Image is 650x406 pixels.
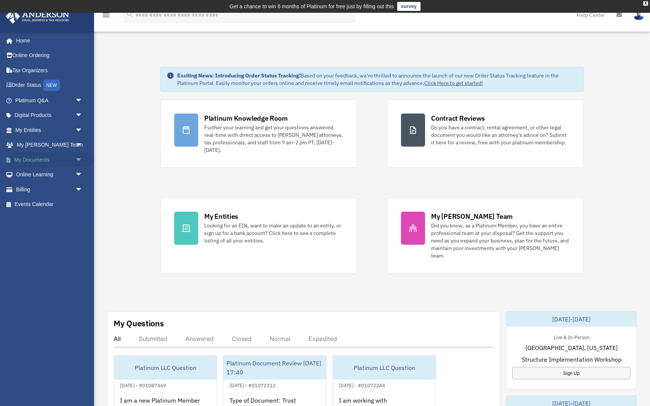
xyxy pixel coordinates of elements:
[525,343,618,352] span: [GEOGRAPHIC_DATA], [US_STATE]
[114,335,121,342] div: All
[5,78,94,93] a: Order StatusNEW
[114,318,164,329] div: My Questions
[75,123,90,138] span: arrow_drop_down
[204,212,238,221] div: My Entities
[431,114,485,123] div: Contract Reviews
[75,167,90,183] span: arrow_drop_down
[5,123,94,138] a: My Entitiesarrow_drop_down
[223,356,326,380] div: Platinum Document Review [DATE] 17:40
[75,182,90,197] span: arrow_drop_down
[512,367,630,379] a: Sign Up
[424,80,483,86] a: Click Here to get started!
[126,10,134,18] i: search
[229,2,394,11] div: Get a chance to win 6 months of Platinum for free just by filling out this
[387,100,584,168] a: Contract Reviews Do you have a contract, rental agreement, or other legal document you would like...
[75,138,90,153] span: arrow_drop_down
[5,138,94,153] a: My [PERSON_NAME] Teamarrow_drop_down
[633,9,644,20] img: User Pic
[431,124,570,146] div: Do you have a contract, rental agreement, or other legal document you would like an attorney's ad...
[204,222,343,244] div: Looking for an EIN, want to make an update to an entity, or sign up for a bank account? Click her...
[308,335,337,342] div: Expedited
[5,197,94,212] a: Events Calendar
[5,182,94,197] a: Billingarrow_drop_down
[5,152,94,167] a: My Documentsarrow_drop_down
[5,108,94,123] a: Digital Productsarrow_drop_down
[177,72,577,87] div: Based on your feedback, we're thrilled to announce the launch of our new Order Status Tracking fe...
[139,335,167,342] div: Submitted
[387,198,584,273] a: My [PERSON_NAME] Team Did you know, as a Platinum Member, you have an entire professional team at...
[102,11,111,20] i: menu
[522,355,621,364] span: Structure Implementation Workshop
[643,1,648,6] div: close
[185,335,214,342] div: Answered
[75,93,90,108] span: arrow_drop_down
[5,33,90,48] a: Home
[5,167,94,182] a: Online Learningarrow_drop_down
[204,124,343,154] div: Further your learning and get your questions answered real-time with direct access to [PERSON_NAM...
[223,381,282,389] div: [DATE] - #01072312
[431,212,513,221] div: My [PERSON_NAME] Team
[431,222,570,259] div: Did you know, as a Platinum Member, you have an entire professional team at your disposal? Get th...
[333,356,436,380] div: Platinum LLC Question
[506,312,636,327] div: [DATE]-[DATE]
[75,152,90,168] span: arrow_drop_down
[102,13,111,20] a: menu
[270,335,290,342] div: Normal
[75,108,90,123] span: arrow_drop_down
[43,80,60,91] div: NEW
[397,2,421,11] a: survey
[204,114,288,123] div: Platinum Knowledge Room
[5,93,94,108] a: Platinum Q&Aarrow_drop_down
[5,63,94,78] a: Tax Organizers
[232,335,252,342] div: Closed
[114,356,217,380] div: Platinum LLC Question
[333,381,391,389] div: [DATE] - #01072244
[160,198,357,273] a: My Entities Looking for an EIN, want to make an update to an entity, or sign up for a bank accoun...
[160,100,357,168] a: Platinum Knowledge Room Further your learning and get your questions answered real-time with dire...
[114,381,172,389] div: [DATE] - #01087469
[5,48,94,63] a: Online Ordering
[177,72,301,79] strong: Exciting News: Introducing Order Status Tracking!
[548,333,595,341] div: Live & In-Person
[3,9,71,24] img: Anderson Advisors Platinum Portal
